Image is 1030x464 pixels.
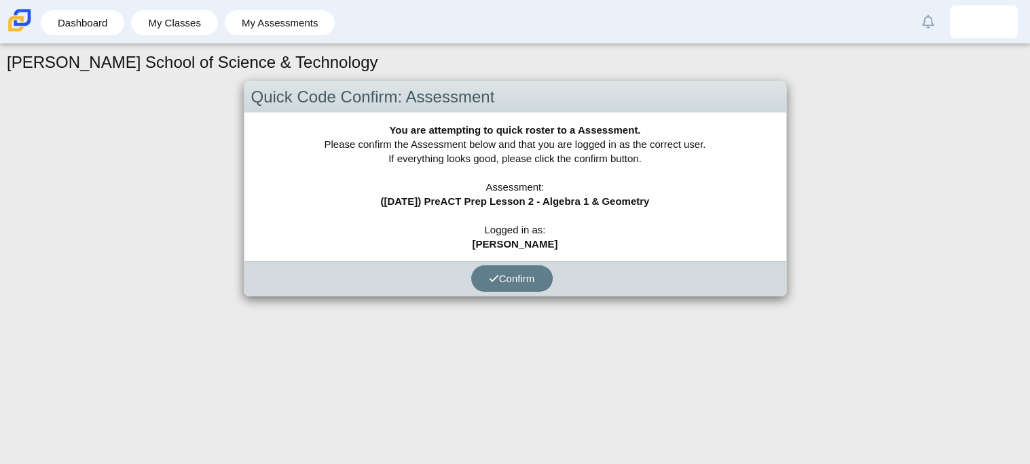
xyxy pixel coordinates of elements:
a: Alerts [913,7,943,37]
a: My Classes [138,10,211,35]
button: Confirm [471,265,553,292]
a: My Assessments [232,10,329,35]
h1: [PERSON_NAME] School of Science & Technology [7,51,378,74]
b: ([DATE]) PreACT Prep Lesson 2 - Algebra 1 & Geometry [381,195,650,207]
div: Quick Code Confirm: Assessment [244,81,786,113]
img: bryson.gillespie.xJWiiS [973,11,995,33]
a: bryson.gillespie.xJWiiS [950,5,1018,38]
b: [PERSON_NAME] [473,238,558,250]
a: Carmen School of Science & Technology [5,25,34,37]
div: Please confirm the Assessment below and that you are logged in as the correct user. If everything... [244,113,786,261]
b: You are attempting to quick roster to a Assessment. [389,124,640,136]
span: Confirm [489,273,535,284]
a: Dashboard [48,10,117,35]
img: Carmen School of Science & Technology [5,6,34,35]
